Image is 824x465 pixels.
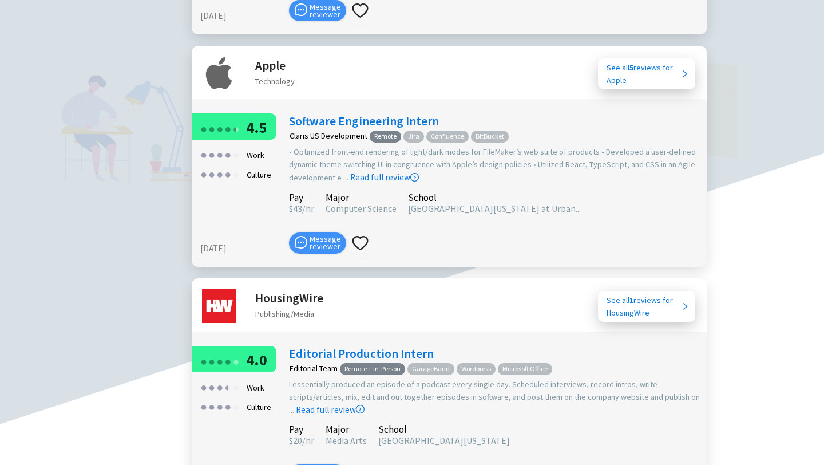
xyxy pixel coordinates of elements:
[289,203,293,214] span: $
[407,363,454,375] span: GarageBand
[598,291,695,322] a: See all1reviews forHousingWire
[302,203,314,214] span: /hr
[200,120,207,137] div: ●
[326,194,397,202] div: Major
[224,378,228,396] div: ●
[289,435,302,446] span: 20
[290,132,367,140] div: Claris US Development
[243,378,268,397] div: Work
[202,56,236,90] img: Apple
[426,131,469,143] span: Confluence
[681,70,689,78] span: right
[208,165,215,183] div: ●
[255,75,295,88] div: Technology
[216,145,223,163] div: ●
[232,352,239,370] div: ●
[289,425,314,434] div: Pay
[200,352,207,370] div: ●
[200,378,207,396] div: ●
[224,165,231,183] div: ●
[295,3,307,16] span: message
[208,120,215,137] div: ●
[200,165,207,183] div: ●
[289,346,434,361] a: Editorial Production Intern
[326,203,397,214] span: Computer Science
[243,145,268,165] div: Work
[607,294,681,319] div: See all reviews for HousingWire
[295,236,307,249] span: message
[200,145,207,163] div: ●
[302,435,314,446] span: /hr
[208,397,215,415] div: ●
[224,352,231,370] div: ●
[232,397,239,415] div: ●
[200,397,207,415] div: ●
[340,363,405,375] span: Remote + In-Person
[296,347,365,415] a: Read full review
[246,350,267,369] span: 4.0
[232,378,239,396] div: ●
[289,145,701,184] div: • Optimized front-end rendering of light/dark modes for FileMaker’s web suite of products • Devel...
[629,62,633,73] b: 5
[289,194,314,202] div: Pay
[224,145,231,163] div: ●
[243,397,275,417] div: Culture
[498,363,552,375] span: Microsoft Office
[350,115,419,183] a: Read full review
[289,113,439,129] a: Software Engineering Intern
[457,363,496,375] span: Wordpress
[629,295,633,305] b: 1
[216,397,223,415] div: ●
[310,3,341,18] span: Message reviewer
[246,118,267,137] span: 4.5
[289,378,701,417] div: I essentially produced an episode of a podcast every single day. Scheduled interviews, record int...
[408,194,581,202] div: School
[216,378,223,396] div: ●
[290,364,338,372] div: Editorial Team
[224,120,231,137] div: ●
[681,302,689,310] span: right
[289,203,302,214] span: 43
[232,120,239,137] div: ●
[352,2,369,19] span: heart
[224,378,231,396] div: ●
[352,235,369,251] span: heart
[471,131,509,143] span: BitBucket
[607,61,681,86] div: See all reviews for Apple
[255,308,323,320] div: Publishing/Media
[356,405,365,413] span: right-circle
[200,242,283,255] div: [DATE]
[326,425,367,434] div: Major
[243,165,275,184] div: Culture
[216,352,223,370] div: ●
[410,173,419,182] span: right-circle
[202,289,236,323] img: HousingWire
[208,145,215,163] div: ●
[408,203,581,214] span: [GEOGRAPHIC_DATA][US_STATE] at Urban...
[310,235,341,250] span: Message reviewer
[232,145,239,163] div: ●
[378,435,510,446] span: [GEOGRAPHIC_DATA][US_STATE]
[378,425,510,434] div: School
[216,165,223,183] div: ●
[326,435,367,446] span: Media Arts
[216,120,223,137] div: ●
[255,56,295,75] h2: Apple
[208,352,215,370] div: ●
[255,289,323,308] h2: HousingWire
[598,58,695,89] a: See all5reviews forApple
[232,120,236,137] div: ●
[232,165,239,183] div: ●
[208,378,215,396] div: ●
[224,397,231,415] div: ●
[289,435,293,446] span: $
[200,9,283,23] div: [DATE]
